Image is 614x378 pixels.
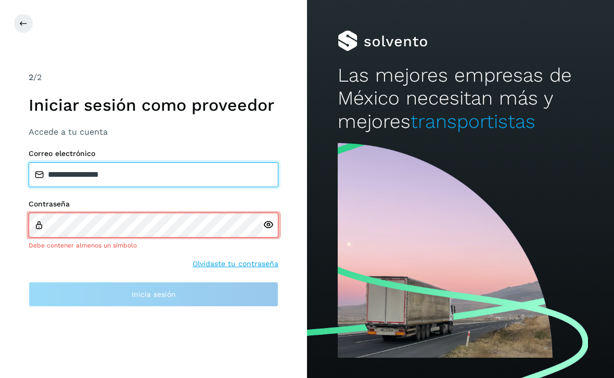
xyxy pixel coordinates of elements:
a: Olvidaste tu contraseña [193,258,278,269]
h1: Iniciar sesión como proveedor [29,95,278,115]
span: Inicia sesión [132,291,176,298]
div: Debe contener almenos un símbolo [29,241,278,250]
div: /2 [29,71,278,84]
button: Inicia sesión [29,282,278,307]
span: 2 [29,72,33,82]
h3: Accede a tu cuenta [29,127,278,137]
label: Correo electrónico [29,149,278,158]
span: transportistas [411,110,535,133]
h2: Las mejores empresas de México necesitan más y mejores [338,64,583,133]
label: Contraseña [29,200,278,208]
